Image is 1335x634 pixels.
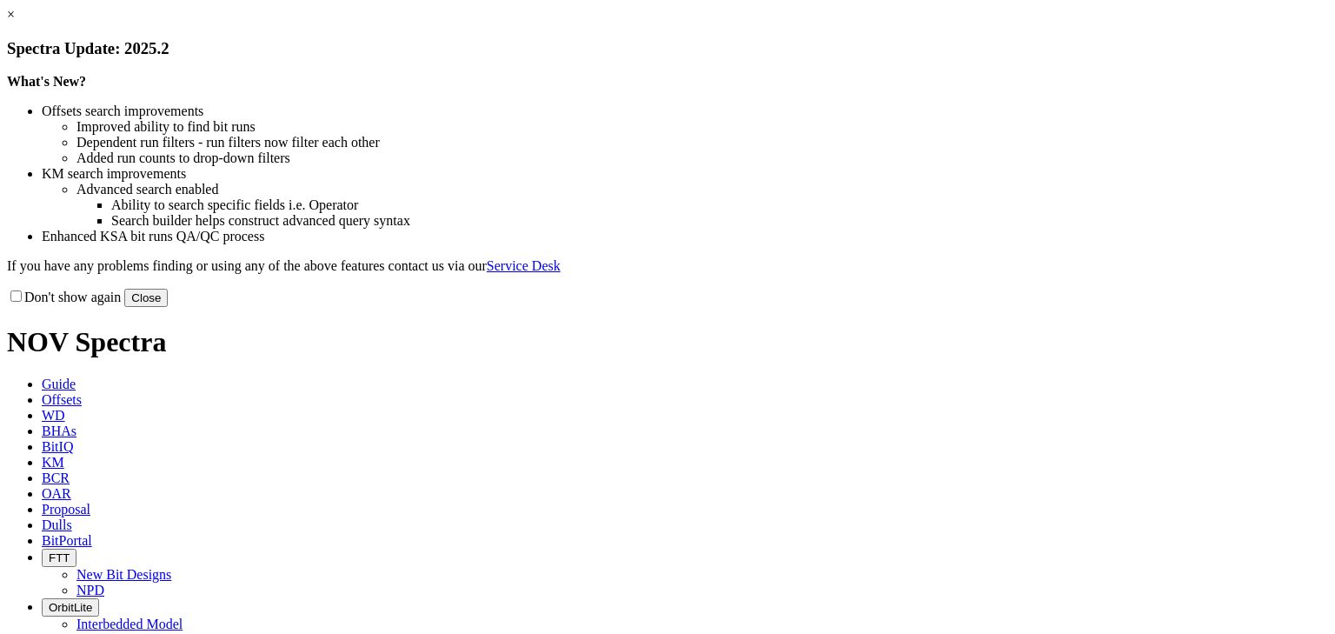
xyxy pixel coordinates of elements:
[7,7,15,22] a: ×
[124,289,168,307] button: Close
[42,486,71,501] span: OAR
[42,517,72,532] span: Dulls
[42,533,92,548] span: BitPortal
[76,583,104,597] a: NPD
[76,150,1328,166] li: Added run counts to drop-down filters
[42,103,1328,119] li: Offsets search improvements
[42,439,73,454] span: BitIQ
[42,455,64,470] span: KM
[42,408,65,423] span: WD
[76,119,1328,135] li: Improved ability to find bit runs
[7,326,1328,358] h1: NOV Spectra
[76,135,1328,150] li: Dependent run filters - run filters now filter each other
[42,470,70,485] span: BCR
[42,502,90,517] span: Proposal
[76,182,1328,197] li: Advanced search enabled
[7,39,1328,58] h3: Spectra Update: 2025.2
[42,424,76,438] span: BHAs
[111,197,1328,213] li: Ability to search specific fields i.e. Operator
[42,377,76,391] span: Guide
[7,74,86,89] strong: What's New?
[111,213,1328,229] li: Search builder helps construct advanced query syntax
[42,166,1328,182] li: KM search improvements
[42,229,1328,244] li: Enhanced KSA bit runs QA/QC process
[76,617,183,631] a: Interbedded Model
[10,290,22,302] input: Don't show again
[487,258,561,273] a: Service Desk
[42,392,82,407] span: Offsets
[49,551,70,564] span: FTT
[7,258,1328,274] p: If you have any problems finding or using any of the above features contact us via our
[76,567,171,582] a: New Bit Designs
[49,601,92,614] span: OrbitLite
[7,290,121,304] label: Don't show again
